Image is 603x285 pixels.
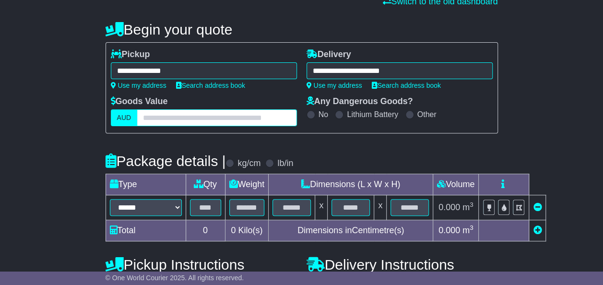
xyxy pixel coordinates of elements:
[106,22,498,37] h4: Begin your quote
[269,220,433,241] td: Dimensions in Centimetre(s)
[307,82,362,89] a: Use my address
[225,220,269,241] td: Kilo(s)
[438,226,460,235] span: 0.000
[347,110,398,119] label: Lithium Battery
[433,174,479,195] td: Volume
[533,226,542,235] a: Add new item
[106,274,244,282] span: © One World Courier 2025. All rights reserved.
[269,174,433,195] td: Dimensions (L x W x H)
[106,153,226,169] h4: Package details |
[277,158,293,169] label: lb/in
[106,257,297,273] h4: Pickup Instructions
[315,195,328,220] td: x
[307,49,351,60] label: Delivery
[438,202,460,212] span: 0.000
[111,109,138,126] label: AUD
[106,174,186,195] td: Type
[462,226,473,235] span: m
[231,226,236,235] span: 0
[470,201,473,208] sup: 3
[470,224,473,231] sup: 3
[319,110,328,119] label: No
[462,202,473,212] span: m
[186,220,225,241] td: 0
[307,96,413,107] label: Any Dangerous Goods?
[106,220,186,241] td: Total
[417,110,437,119] label: Other
[374,195,387,220] td: x
[307,257,498,273] h4: Delivery Instructions
[111,82,166,89] a: Use my address
[372,82,441,89] a: Search address book
[237,158,260,169] label: kg/cm
[533,202,542,212] a: Remove this item
[225,174,269,195] td: Weight
[176,82,245,89] a: Search address book
[186,174,225,195] td: Qty
[111,96,168,107] label: Goods Value
[111,49,150,60] label: Pickup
